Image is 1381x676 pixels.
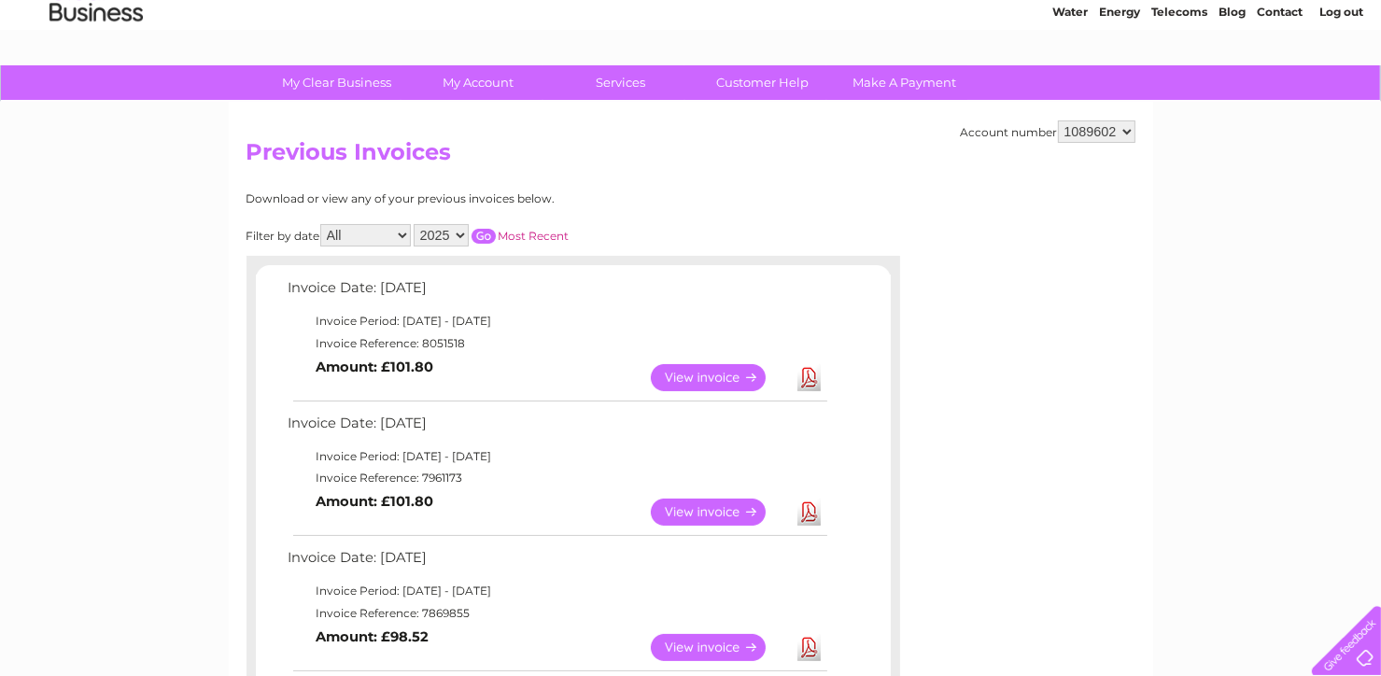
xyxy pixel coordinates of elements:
[49,49,144,106] img: logo.png
[284,332,830,355] td: Invoice Reference: 8051518
[247,192,737,205] div: Download or view any of your previous invoices below.
[651,634,788,661] a: View
[247,224,737,246] div: Filter by date
[284,310,830,332] td: Invoice Period: [DATE] - [DATE]
[317,628,430,645] b: Amount: £98.52
[1257,79,1303,93] a: Contact
[1219,79,1246,93] a: Blog
[1099,79,1140,93] a: Energy
[651,499,788,526] a: View
[284,445,830,468] td: Invoice Period: [DATE] - [DATE]
[1319,79,1363,93] a: Log out
[797,499,821,526] a: Download
[250,10,1133,91] div: Clear Business is a trading name of Verastar Limited (registered in [GEOGRAPHIC_DATA] No. 3667643...
[827,65,981,100] a: Make A Payment
[1052,79,1088,93] a: Water
[284,275,830,310] td: Invoice Date: [DATE]
[797,634,821,661] a: Download
[499,229,570,243] a: Most Recent
[961,120,1135,143] div: Account number
[247,139,1135,175] h2: Previous Invoices
[651,364,788,391] a: View
[284,602,830,625] td: Invoice Reference: 7869855
[317,493,434,510] b: Amount: £101.80
[284,545,830,580] td: Invoice Date: [DATE]
[260,65,414,100] a: My Clear Business
[284,580,830,602] td: Invoice Period: [DATE] - [DATE]
[284,467,830,489] td: Invoice Reference: 7961173
[1029,9,1158,33] a: 0333 014 3131
[797,364,821,391] a: Download
[543,65,698,100] a: Services
[1151,79,1207,93] a: Telecoms
[284,411,830,445] td: Invoice Date: [DATE]
[685,65,839,100] a: Customer Help
[317,359,434,375] b: Amount: £101.80
[402,65,556,100] a: My Account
